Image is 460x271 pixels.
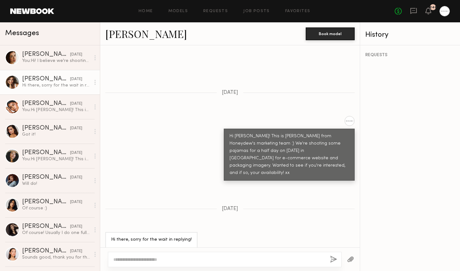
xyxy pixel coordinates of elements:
div: [DATE] [70,52,82,58]
span: Messages [5,30,39,37]
a: Favorites [285,9,311,13]
div: [PERSON_NAME] [22,76,70,82]
div: [DATE] [70,175,82,181]
div: Will do! [22,181,90,187]
a: Book model [306,31,355,36]
div: [PERSON_NAME] [22,223,70,230]
div: [PERSON_NAME] [22,174,70,181]
a: Requests [203,9,228,13]
div: Hi there, sorry for the wait in replying! Yes, I'm available and interested!! [111,236,192,258]
div: [PERSON_NAME] [22,125,70,132]
div: [DATE] [70,199,82,205]
div: Hi [PERSON_NAME]! This is [PERSON_NAME] from Honeydew's marketing team :) We're shooting some paj... [230,133,349,177]
span: [DATE] [222,206,238,212]
a: Models [168,9,188,13]
div: REQUESTS [365,53,455,57]
div: [PERSON_NAME] [22,150,70,156]
div: You: Hi [PERSON_NAME]! This is [PERSON_NAME] from Honeydew's marketing team :) We're shooting som... [22,156,90,162]
div: [DATE] [70,248,82,254]
div: [PERSON_NAME] [22,248,70,254]
div: [PERSON_NAME] [22,51,70,58]
div: You: Hi! I believe we're shooting the first half of the day in the morning (9-1) [22,58,90,64]
div: [DATE] [70,224,82,230]
div: History [365,31,455,39]
div: [DATE] [70,76,82,82]
button: Book model [306,27,355,40]
a: Home [139,9,153,13]
a: [PERSON_NAME] [105,27,187,41]
div: [DATE] [70,125,82,132]
div: Hi there, sorry for the wait in replying! Yes, I'm available and interested!! [22,82,90,88]
span: [DATE] [222,90,238,95]
div: Got it! [22,132,90,138]
a: Job Posts [243,9,270,13]
div: 246 [430,6,437,9]
div: Of course! Usually I do one full edited video, along with raw footage, and a couple of pictures b... [22,230,90,236]
div: [DATE] [70,150,82,156]
div: [PERSON_NAME] [22,101,70,107]
div: Of course :) [22,205,90,211]
div: [DATE] [70,101,82,107]
div: Sounds good, thank you for the update! [22,254,90,260]
div: [PERSON_NAME] [22,199,70,205]
div: You: Hi [PERSON_NAME]! This is [PERSON_NAME] from Honeydew's marketing team :) We're shooting som... [22,107,90,113]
